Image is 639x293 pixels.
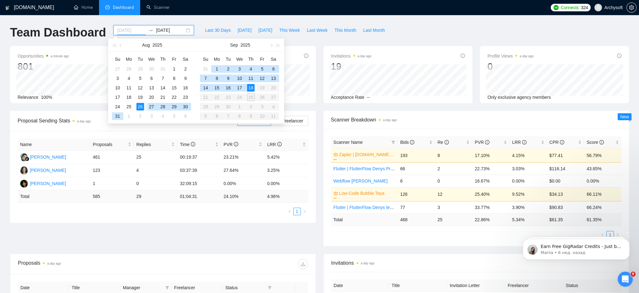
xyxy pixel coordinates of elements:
[360,25,388,35] button: Last Month
[148,112,155,120] div: 3
[146,111,157,121] td: 2025-09-03
[152,39,162,51] button: 2025
[9,121,117,134] button: Поиск по статьям
[510,162,547,175] td: 3.03%
[180,54,191,64] th: Sa
[599,140,604,144] span: info-circle
[6,85,119,115] div: Отправить сообщениеОбычно мы отвечаем в течение менее минуты
[238,27,251,34] span: [DATE]
[180,111,191,121] td: 2025-09-06
[245,64,256,74] td: 2025-09-04
[135,74,146,83] td: 2025-08-05
[276,25,303,35] button: This Week
[258,75,266,82] div: 12
[20,166,28,174] img: AS
[234,74,245,83] td: 2025-09-10
[267,142,282,147] span: LRR
[13,124,57,131] span: Поиск по статьям
[135,83,146,93] td: 2025-08-12
[123,54,135,64] th: Mo
[180,83,191,93] td: 2025-08-16
[177,151,221,164] td: 00:19:37
[488,95,551,100] span: Only exclusive agency members
[549,140,564,145] span: CPR
[561,4,580,11] span: Connects:
[123,102,135,111] td: 2025-08-25
[331,116,622,124] span: Scanner Breakdown
[146,5,170,10] a: searchScanner
[168,93,180,102] td: 2025-08-22
[112,83,123,93] td: 2025-08-10
[294,208,300,215] a: 1
[182,75,189,82] div: 9
[168,54,180,64] th: Fr
[30,167,66,174] div: [PERSON_NAME]
[334,27,356,34] span: This Month
[63,196,94,222] button: Запрос
[191,142,195,146] span: info-circle
[331,95,365,100] span: Acceptance Rate
[168,74,180,83] td: 2025-08-08
[333,152,338,157] span: crown
[333,140,363,145] span: Scanner Name
[90,151,134,164] td: 461
[547,148,584,162] td: $77.41
[112,74,123,83] td: 2025-08-03
[398,148,435,162] td: 193
[13,90,105,97] div: Отправить сообщение
[223,54,234,64] th: Tu
[170,103,178,110] div: 29
[234,83,245,93] td: 2025-09-17
[146,74,157,83] td: 2025-08-06
[20,181,66,186] a: M[PERSON_NAME]
[200,64,211,74] td: 2025-08-31
[234,25,255,35] button: [DATE]
[157,64,168,74] td: 2025-07-31
[91,10,104,23] img: Profile image for Dima
[339,190,394,197] a: Low-Code Bubble Taya
[234,54,245,64] th: We
[13,97,105,110] div: Обычно мы отвечаем в течение менее минуты
[125,84,133,92] div: 11
[117,27,146,34] input: Start date
[31,196,63,222] button: Чат
[460,54,465,58] span: info-circle
[30,180,66,187] div: [PERSON_NAME]
[157,54,168,64] th: Th
[331,52,372,60] span: Invitations
[9,173,117,184] div: 👑 Laziza AI - Job Pre-Qualification
[101,212,119,217] span: Помощь
[14,19,24,29] img: Profile image for Mariia
[125,75,133,82] div: 4
[148,28,153,33] span: swap-right
[114,93,121,101] div: 17
[202,75,209,82] div: 7
[223,64,234,74] td: 2025-09-02
[30,154,66,161] div: [PERSON_NAME]
[298,259,308,269] button: download
[180,74,191,83] td: 2025-08-09
[488,52,534,60] span: Profile Views
[277,142,282,146] span: info-circle
[390,138,396,147] span: filter
[587,140,603,145] span: Score
[136,112,144,120] div: 2
[213,84,221,92] div: 15
[554,5,559,10] img: upwork-logo.png
[148,28,153,33] span: to
[522,140,526,144] span: info-circle
[383,118,397,122] time: a day ago
[20,167,66,172] a: AS[PERSON_NAME]
[224,65,232,73] div: 2
[168,102,180,111] td: 2025-08-29
[135,93,146,102] td: 2025-08-19
[276,118,303,123] span: By Freelancer
[391,140,395,144] span: filter
[245,54,256,64] th: Th
[180,142,195,147] span: Time
[168,111,180,121] td: 2025-09-05
[398,162,435,175] td: 66
[13,139,105,152] div: ✅ How To: Connect your agency to [DOMAIN_NAME]
[200,74,211,83] td: 2025-09-07
[584,148,621,162] td: 56.79%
